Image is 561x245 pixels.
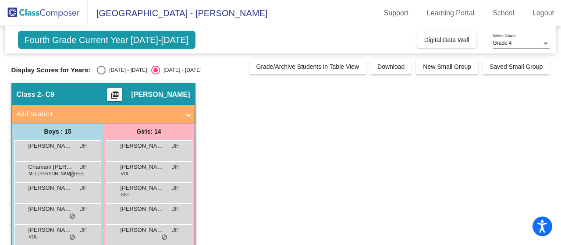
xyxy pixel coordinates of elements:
span: [PERSON_NAME] [131,90,190,99]
span: [PERSON_NAME] [28,142,72,150]
button: Digital Data Wall [417,32,476,48]
div: Boys : 15 [12,123,103,140]
span: Fourth Grade Current Year [DATE]-[DATE] [18,31,195,49]
span: Saved Small Group [490,63,543,70]
span: JE [172,205,179,214]
span: Download [377,63,405,70]
button: Print Students Details [107,88,122,101]
span: SST [121,192,129,198]
mat-radio-group: Select an option [97,66,201,75]
div: [DATE] - [DATE] [106,66,147,74]
span: New Small Group [423,63,471,70]
span: JE [80,226,87,235]
a: Support [377,6,415,20]
span: - C9 [41,90,54,99]
button: Download [370,59,412,75]
span: MLL [PERSON_NAME] SEE [29,170,85,177]
span: JE [80,163,87,172]
span: JE [172,163,179,172]
span: JE [172,184,179,193]
span: JE [80,142,87,151]
a: Logout [525,6,561,20]
span: do_not_disturb_alt [69,234,75,241]
a: School [486,6,521,20]
span: JE [172,142,179,151]
span: Display Scores for Years: [11,66,91,74]
span: do_not_disturb_alt [69,171,75,178]
span: Class 2 [17,90,41,99]
button: Saved Small Group [483,59,550,75]
span: [PERSON_NAME] [121,142,164,150]
mat-icon: picture_as_pdf [110,91,120,103]
span: Chamam [PERSON_NAME] Neymar [28,163,72,171]
button: New Small Group [416,59,478,75]
span: [PERSON_NAME] [121,163,164,171]
span: [PERSON_NAME] [28,184,72,192]
mat-panel-title: Add Student [17,109,180,119]
span: do_not_disturb_alt [161,234,167,241]
span: Grade 4 [493,40,511,46]
span: Digital Data Wall [424,36,469,43]
button: Grade/Archive Students in Table View [249,59,366,75]
span: [PERSON_NAME] [28,205,72,213]
span: [PERSON_NAME] [121,184,164,192]
a: Learning Portal [420,6,482,20]
span: JE [80,205,87,214]
span: VOL [121,170,130,177]
span: JE [172,226,179,235]
div: Girls: 14 [103,123,195,140]
span: [PERSON_NAME] [121,205,164,213]
div: [DATE] - [DATE] [160,66,201,74]
span: [PERSON_NAME] [121,226,164,234]
span: do_not_disturb_alt [69,213,75,220]
span: Grade/Archive Students in Table View [256,63,359,70]
span: [PERSON_NAME] [28,226,72,234]
span: [GEOGRAPHIC_DATA] - [PERSON_NAME] [88,6,267,20]
mat-expansion-panel-header: Add Student [12,105,195,123]
span: VOL [29,234,38,240]
span: JE [80,184,87,193]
